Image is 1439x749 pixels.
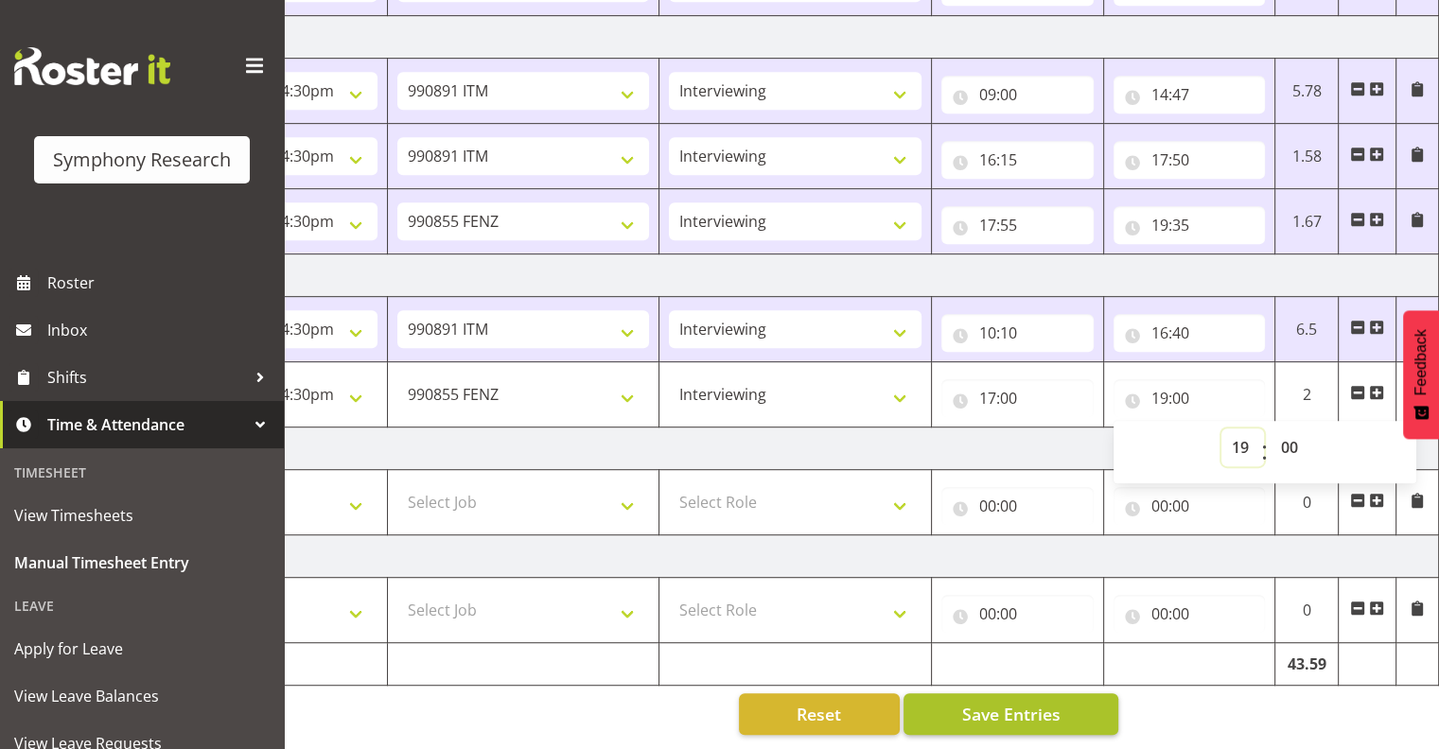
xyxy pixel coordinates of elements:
input: Click to select... [1114,141,1266,179]
button: Save Entries [904,693,1118,735]
span: View Timesheets [14,501,270,530]
span: : [1261,428,1268,476]
span: Shifts [47,363,246,392]
input: Click to select... [941,76,1094,113]
td: 0 [1275,578,1339,643]
span: View Leave Balances [14,682,270,710]
input: Click to select... [941,595,1094,633]
span: Reset [797,702,841,726]
span: Time & Attendance [47,410,246,439]
input: Click to select... [941,206,1094,244]
input: Click to select... [941,379,1094,417]
a: Manual Timesheet Entry [5,539,279,586]
span: Manual Timesheet Entry [14,549,270,577]
input: Click to select... [941,314,1094,352]
button: Reset [739,693,900,735]
span: Apply for Leave [14,635,270,663]
input: Click to select... [941,141,1094,179]
td: [DATE] [115,535,1439,578]
div: Timesheet [5,453,279,492]
input: Click to select... [1114,595,1266,633]
td: [DATE] [115,427,1439,470]
td: 43.59 [1275,643,1339,686]
td: 6.5 [1275,297,1339,362]
input: Click to select... [1114,206,1266,244]
td: 0 [1275,470,1339,535]
a: Apply for Leave [5,625,279,672]
td: 1.58 [1275,124,1339,189]
td: 2 [1275,362,1339,427]
a: View Leave Balances [5,672,279,720]
input: Click to select... [1114,487,1266,525]
input: Click to select... [1114,379,1266,417]
input: Click to select... [1114,314,1266,352]
td: [DATE] [115,254,1439,297]
td: 1.67 [1275,189,1339,254]
span: Inbox [47,316,274,344]
button: Feedback - Show survey [1403,310,1439,439]
div: Leave [5,586,279,625]
input: Click to select... [941,487,1094,525]
input: Click to select... [1114,76,1266,113]
td: 5.78 [1275,59,1339,124]
span: Roster [47,269,274,297]
span: Feedback [1413,329,1430,395]
span: Save Entries [961,702,1060,726]
div: Symphony Research [53,146,231,174]
td: [DATE] [115,16,1439,59]
img: Rosterit website logo [14,47,170,85]
a: View Timesheets [5,492,279,539]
